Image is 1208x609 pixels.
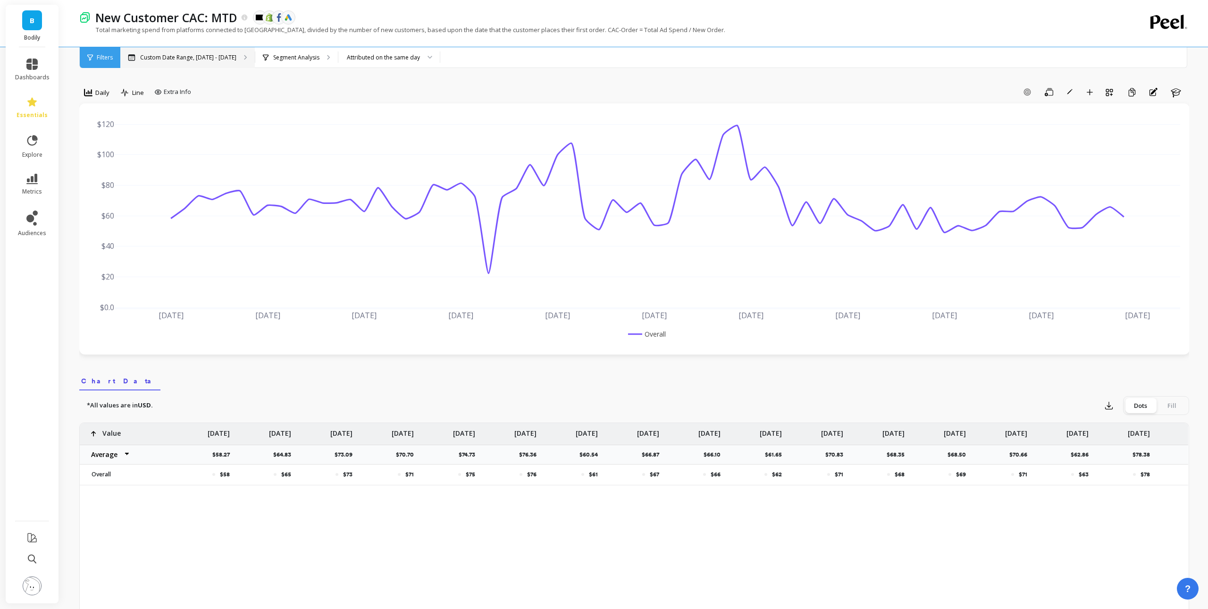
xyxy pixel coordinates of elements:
p: Custom Date Range, [DATE] - [DATE] [140,54,236,61]
span: Chart Data [81,376,159,386]
p: $58.27 [212,451,235,458]
p: $71 [405,471,414,478]
p: $67 [650,471,659,478]
p: [DATE] [269,423,291,438]
p: New Customer CAC: MTD [95,9,237,25]
img: api.shopify.svg [265,13,274,22]
p: Total marketing spend from platforms connected to [GEOGRAPHIC_DATA], divided by the number of new... [79,25,725,34]
img: api.klaviyo.svg [256,15,264,20]
p: $71 [835,471,843,478]
img: header icon [79,12,91,23]
p: $73.09 [335,451,358,458]
p: $74.73 [459,451,481,458]
span: Extra Info [164,87,191,97]
p: $66 [711,471,721,478]
strong: USD. [138,401,153,409]
p: $61.65 [765,451,788,458]
button: ? [1177,578,1199,600]
span: Daily [95,88,109,97]
p: [DATE] [882,423,905,438]
p: [DATE] [330,423,352,438]
span: dashboards [15,74,50,81]
p: $76.36 [519,451,542,458]
nav: Tabs [79,369,1189,390]
p: Bodily [15,34,50,42]
p: $69 [956,471,966,478]
p: $75 [466,471,475,478]
span: metrics [22,188,42,195]
span: Filters [97,54,113,61]
p: Value [102,423,121,438]
p: $62.86 [1071,451,1094,458]
p: [DATE] [944,423,966,438]
p: $61 [589,471,598,478]
p: [DATE] [760,423,782,438]
p: [DATE] [576,423,598,438]
span: Line [132,88,144,97]
p: $58 [220,471,230,478]
p: Segment Analysis [273,54,319,61]
p: $68 [895,471,905,478]
p: $78 [1141,471,1150,478]
p: $71 [1019,471,1027,478]
p: [DATE] [698,423,721,438]
p: $60.54 [579,451,604,458]
img: api.google.svg [284,13,293,22]
img: profile picture [23,576,42,595]
p: $65 [281,471,291,478]
span: B [30,15,34,26]
div: Attributed on the same day [347,53,420,62]
p: $63 [1079,471,1089,478]
p: $66.10 [704,451,726,458]
p: [DATE] [514,423,537,438]
img: api.fb.svg [275,13,283,22]
p: [DATE] [1005,423,1027,438]
p: $70.83 [825,451,849,458]
p: $70.66 [1009,451,1033,458]
p: *All values are in [87,401,153,410]
div: Dots [1125,398,1156,413]
p: $70.70 [396,451,419,458]
p: Overall [86,471,168,478]
p: $68.50 [948,451,972,458]
p: [DATE] [208,423,230,438]
p: $76 [527,471,537,478]
p: $66.87 [642,451,665,458]
p: $73 [343,471,352,478]
p: [DATE] [392,423,414,438]
span: explore [22,151,42,159]
p: [DATE] [453,423,475,438]
p: [DATE] [821,423,843,438]
p: $78.38 [1132,451,1156,458]
p: $62 [772,471,782,478]
span: ? [1185,582,1191,595]
div: Fill [1156,398,1187,413]
p: $68.35 [887,451,910,458]
span: essentials [17,111,48,119]
p: $64.83 [273,451,297,458]
p: [DATE] [1066,423,1089,438]
span: audiences [18,229,46,237]
p: [DATE] [1128,423,1150,438]
p: [DATE] [637,423,659,438]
